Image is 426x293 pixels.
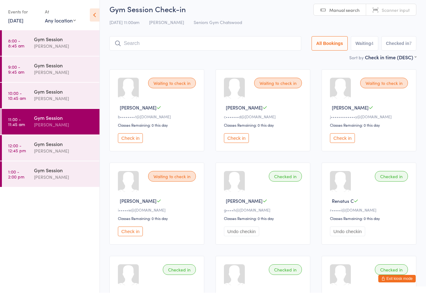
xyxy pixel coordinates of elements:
div: Checked in [163,265,196,275]
div: Any location [45,17,76,24]
div: Gym Session [34,141,94,148]
div: Gym Session [34,62,94,69]
span: [PERSON_NAME] [149,19,184,26]
div: [PERSON_NAME] [34,95,94,102]
a: [DATE] [8,17,23,24]
label: Sort by [349,55,364,61]
div: Waiting to check in [360,78,408,89]
div: Gym Session [34,115,94,121]
div: Events for [8,7,39,17]
div: Gym Session [34,167,94,174]
div: b••••••••1@[DOMAIN_NAME] [118,114,198,120]
button: Waiting4 [351,37,378,51]
span: [PERSON_NAME] [226,105,263,111]
button: Undo checkin [330,227,365,237]
span: Manual search [329,7,360,13]
div: Gym Session [34,88,94,95]
time: 12:00 - 12:45 pm [8,143,26,153]
a: 8:00 -8:45 amGym Session[PERSON_NAME] [2,31,99,56]
a: 10:00 -10:45 amGym Session[PERSON_NAME] [2,83,99,109]
div: 4 [371,41,374,46]
button: Check in [118,134,143,143]
div: Checked in [375,265,408,275]
time: 11:00 - 11:45 am [8,117,25,127]
div: [PERSON_NAME] [34,121,94,129]
div: i•••••w@[DOMAIN_NAME] [118,208,198,213]
button: Check in [224,134,249,143]
div: At [45,7,76,17]
div: r•••••i@[DOMAIN_NAME] [330,208,410,213]
div: Waiting to check in [148,171,196,182]
time: 8:00 - 8:45 am [8,38,24,48]
div: c•••••••d@[DOMAIN_NAME] [224,114,304,120]
input: Search [109,37,301,51]
span: [PERSON_NAME] [332,105,369,111]
a: 11:00 -11:45 amGym Session[PERSON_NAME] [2,109,99,135]
span: [PERSON_NAME] [120,198,157,204]
div: Waiting to check in [148,78,196,89]
div: Checked in [375,171,408,182]
div: Classes Remaining: 0 this day [224,123,304,128]
div: Classes Remaining: 0 this day [330,216,410,221]
div: Classes Remaining: 0 this day [118,216,198,221]
div: [PERSON_NAME] [34,174,94,181]
button: Check in [118,227,143,237]
div: g••••h@[DOMAIN_NAME] [224,208,304,213]
button: Check in [330,134,355,143]
div: Check in time (DESC) [365,54,416,61]
div: Gym Session [34,36,94,43]
div: j•••••••••••••y@[DOMAIN_NAME] [330,114,410,120]
div: Classes Remaining: 0 this day [224,216,304,221]
div: Classes Remaining: 0 this day [330,123,410,128]
span: [DATE] 11:00am [109,19,139,26]
button: Checked in7 [381,37,417,51]
h2: Gym Session Check-in [109,4,416,14]
span: Seniors Gym Chatswood [194,19,242,26]
time: 9:00 - 9:45 am [8,65,24,75]
a: 1:00 -2:00 pmGym Session[PERSON_NAME] [2,162,99,187]
span: [PERSON_NAME] [120,105,157,111]
button: Exit kiosk mode [378,275,416,283]
div: Classes Remaining: 0 this day [118,123,198,128]
div: Waiting to check in [254,78,302,89]
div: [PERSON_NAME] [34,43,94,50]
span: [PERSON_NAME] [226,198,263,204]
time: 1:00 - 2:00 pm [8,169,24,179]
div: [PERSON_NAME] [34,69,94,76]
a: 12:00 -12:45 pmGym Session[PERSON_NAME] [2,135,99,161]
span: Renatus C [332,198,354,204]
button: Undo checkin [224,227,259,237]
time: 10:00 - 10:45 am [8,91,26,101]
div: Checked in [269,265,302,275]
div: 7 [409,41,412,46]
div: Checked in [269,171,302,182]
button: All Bookings [312,37,348,51]
div: [PERSON_NAME] [34,148,94,155]
span: Scanner input [382,7,410,13]
a: 9:00 -9:45 amGym Session[PERSON_NAME] [2,57,99,82]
